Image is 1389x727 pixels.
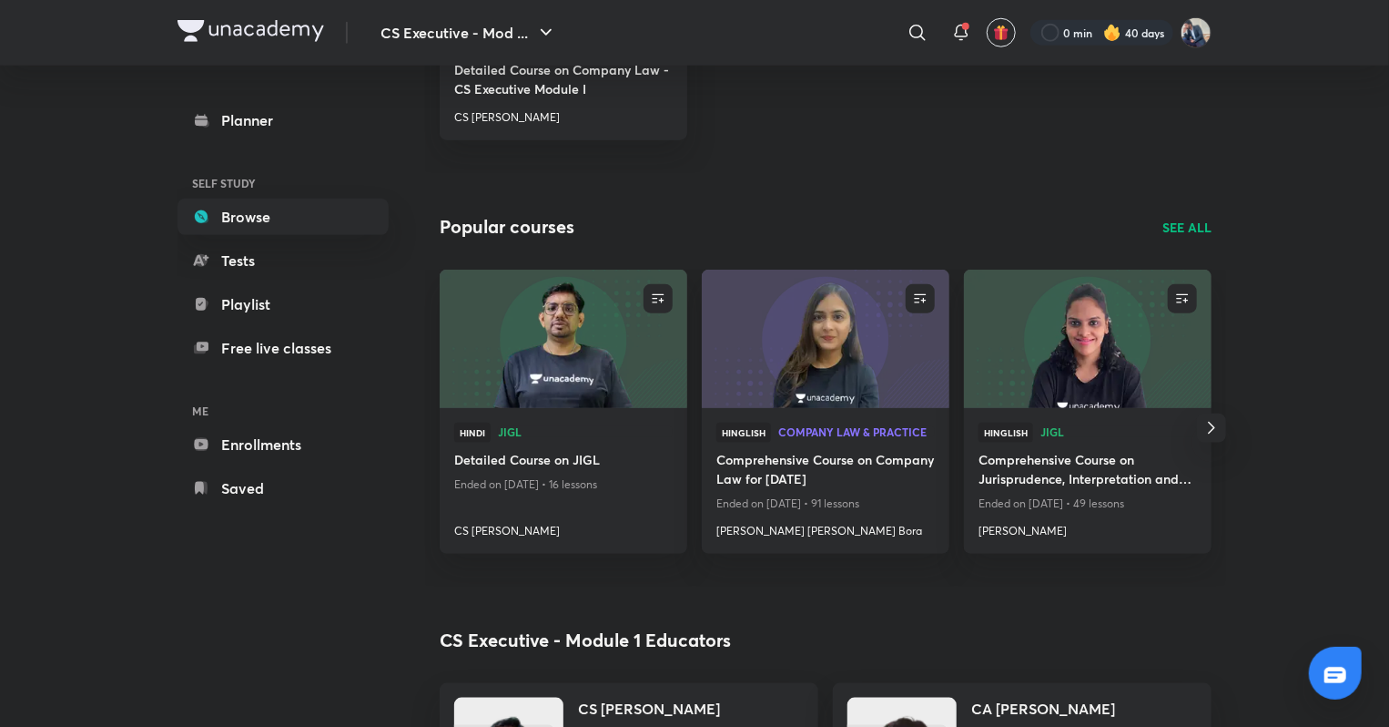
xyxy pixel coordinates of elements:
[177,470,389,507] a: Saved
[177,20,324,46] a: Company Logo
[1040,426,1197,437] span: JIGL
[454,423,491,443] span: Hindi
[716,492,935,516] p: Ended on [DATE] • 91 lessons
[177,102,389,138] a: Planner
[993,25,1009,41] img: avatar
[498,426,673,437] span: JIGL
[177,426,389,463] a: Enrollments
[716,423,771,443] span: Hinglish
[454,516,673,539] a: CS [PERSON_NAME]
[177,199,389,235] a: Browse
[177,168,389,199] h6: SELF STUDY
[971,698,1115,720] h4: CA [PERSON_NAME]
[987,18,1016,47] button: avatar
[454,102,673,126] a: CS [PERSON_NAME]
[778,426,935,437] span: Company Law & Practice
[978,492,1197,516] p: Ended on [DATE] • 49 lessons
[961,268,1213,409] img: new-thumbnail
[454,60,673,102] a: Detailed Course on Company Law - CS Executive Module I
[454,450,673,473] a: Detailed Course on JIGL
[1103,24,1121,42] img: streak
[177,395,389,426] h6: ME
[440,627,731,654] h3: CS Executive - Module 1 Educators
[978,423,1033,443] span: Hinglish
[699,268,951,409] img: new-thumbnail
[716,516,935,539] a: [PERSON_NAME] [PERSON_NAME] Bora
[578,698,720,720] h4: CS [PERSON_NAME]
[978,450,1197,492] a: Comprehensive Course on Jurisprudence, Interpretation and General Laws
[702,270,949,408] a: new-thumbnail
[440,270,687,408] a: new-thumbnail
[437,268,689,409] img: new-thumbnail
[1040,426,1197,439] a: JIGL
[498,426,673,439] a: JIGL
[1162,218,1212,237] a: SEE ALL
[454,473,673,497] p: Ended on [DATE] • 16 lessons
[177,20,324,42] img: Company Logo
[716,450,935,492] a: Comprehensive Course on Company Law for [DATE]
[177,330,389,366] a: Free live classes
[440,213,574,241] h2: Popular courses
[778,426,935,439] a: Company Law & Practice
[964,270,1212,408] a: new-thumbnail
[370,15,568,51] button: CS Executive - Mod ...
[1181,17,1212,48] img: Akhil
[177,242,389,279] a: Tests
[177,286,389,323] a: Playlist
[978,516,1197,539] a: [PERSON_NAME]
